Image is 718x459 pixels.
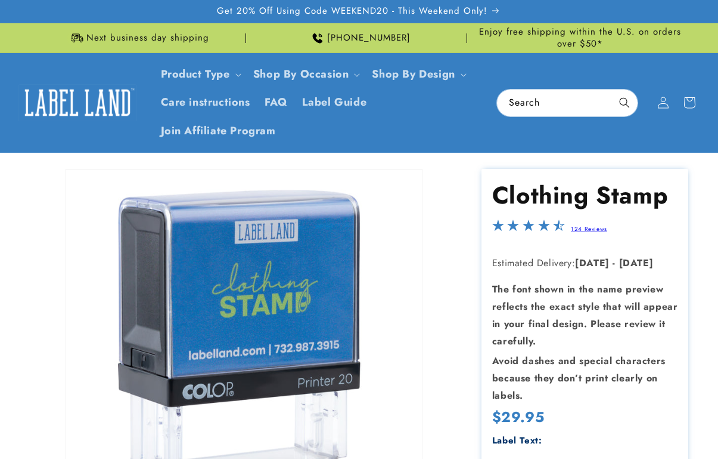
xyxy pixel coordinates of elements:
span: Get 20% Off Using Code WEEKEND20 - This Weekend Only! [217,5,487,17]
a: Shop By Design [372,66,455,82]
div: Announcement [472,23,688,53]
span: 4.4-star overall rating [492,223,565,236]
a: FAQ [257,88,295,116]
span: [PHONE_NUMBER] [327,32,411,44]
strong: - [613,256,616,270]
strong: [DATE] [619,256,654,270]
div: Announcement [251,23,467,53]
span: Label Guide [302,96,367,109]
strong: Avoid dashes and special characters because they don’t print clearly on labels. [492,354,666,402]
a: Label Guide [295,88,374,116]
label: Label Text: [492,434,542,447]
img: Label Land [18,84,137,121]
span: Care instructions [161,96,250,109]
span: Shop By Occasion [253,67,349,81]
strong: The font shown in the name preview reflects the exact style that will appear in your final design... [492,282,678,347]
p: Estimated Delivery: [492,255,678,272]
span: FAQ [265,96,288,109]
h1: Clothing Stamp [492,180,678,211]
span: Next business day shipping [86,32,209,44]
a: Label Land [14,79,142,125]
summary: Shop By Design [365,60,471,88]
a: 124 Reviews [571,224,607,233]
summary: Product Type [154,60,246,88]
div: Announcement [30,23,246,53]
span: $29.95 [492,408,545,426]
button: Search [611,90,638,116]
span: Join Affiliate Program [161,124,276,138]
a: Join Affiliate Program [154,117,283,145]
a: Product Type [161,66,230,82]
strong: [DATE] [575,256,610,270]
summary: Shop By Occasion [246,60,365,88]
a: Care instructions [154,88,257,116]
span: Enjoy free shipping within the U.S. on orders over $50* [472,26,688,50]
